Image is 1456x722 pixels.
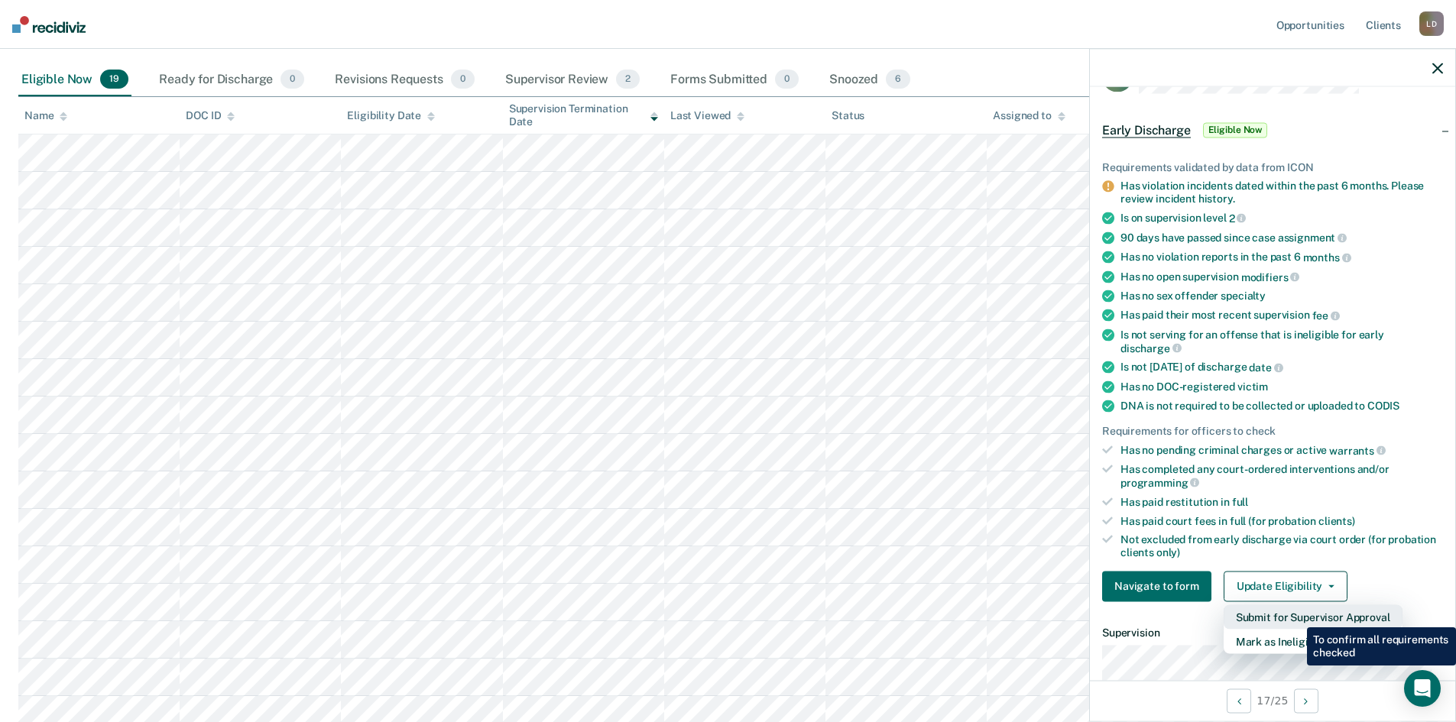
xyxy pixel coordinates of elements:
button: Mark as Ineligible [1224,629,1402,653]
span: 2 [1229,212,1247,224]
span: Early Discharge [1102,122,1191,138]
span: 0 [451,70,475,89]
span: CODIS [1367,399,1399,411]
div: Ready for Discharge [156,63,307,97]
div: 90 days have passed since case [1120,231,1443,244]
a: Navigate to form link [1102,571,1218,601]
div: Has no pending criminal charges or active [1120,443,1443,457]
div: Revisions Requests [332,63,477,97]
span: specialty [1221,290,1266,302]
div: 17 / 25 [1090,680,1455,720]
div: Open Intercom Messenger [1404,670,1441,707]
div: Is not serving for an offense that is ineligible for early [1120,328,1443,354]
button: Update Eligibility [1224,571,1347,601]
div: Has no violation reports in the past 6 [1120,251,1443,264]
span: programming [1120,476,1199,488]
button: Submit for Supervisor Approval [1224,604,1402,629]
span: warrants [1329,444,1386,456]
div: Supervision Termination Date [509,102,658,128]
div: Requirements validated by data from ICON [1102,160,1443,173]
div: Eligibility Date [347,109,435,122]
span: 0 [775,70,799,89]
div: Eligible Now [18,63,131,97]
div: Not excluded from early discharge via court order (for probation clients [1120,533,1443,559]
span: discharge [1120,342,1182,354]
span: Eligible Now [1203,122,1268,138]
span: date [1249,361,1283,374]
div: Status [832,109,864,122]
div: DOC ID [186,109,235,122]
div: L D [1419,11,1444,36]
div: Supervisor Review [502,63,644,97]
span: 6 [886,70,910,89]
span: 0 [280,70,304,89]
div: Has violation incidents dated within the past 6 months. Please review incident history. [1120,180,1443,206]
dt: Supervision [1102,626,1443,639]
span: fee [1312,309,1340,322]
div: Is on supervision level [1120,211,1443,225]
button: Previous Opportunity [1227,688,1251,713]
div: Name [24,109,67,122]
img: Recidiviz [12,16,86,33]
span: months [1303,251,1351,263]
div: Has paid court fees in full (for probation [1120,514,1443,527]
div: Assigned to [993,109,1065,122]
span: victim [1237,380,1268,392]
div: Has no open supervision [1120,270,1443,283]
span: assignment [1278,231,1347,244]
div: Has completed any court-ordered interventions and/or [1120,463,1443,489]
div: Has no sex offender [1120,290,1443,303]
div: Has paid their most recent supervision [1120,309,1443,322]
span: full [1232,495,1248,507]
div: Last Viewed [670,109,744,122]
div: Early DischargeEligible Now [1090,105,1455,154]
span: clients) [1318,514,1355,526]
span: 19 [100,70,128,89]
span: 2 [616,70,640,89]
div: Has paid restitution in [1120,495,1443,508]
div: Is not [DATE] of discharge [1120,361,1443,374]
div: Forms Submitted [667,63,802,97]
div: Requirements for officers to check [1102,424,1443,437]
span: only) [1156,546,1180,558]
button: Navigate to form [1102,571,1211,601]
div: Has no DOC-registered [1120,380,1443,393]
button: Next Opportunity [1294,688,1318,713]
span: modifiers [1241,270,1300,283]
div: Snoozed [826,63,913,97]
div: DNA is not required to be collected or uploaded to [1120,399,1443,412]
